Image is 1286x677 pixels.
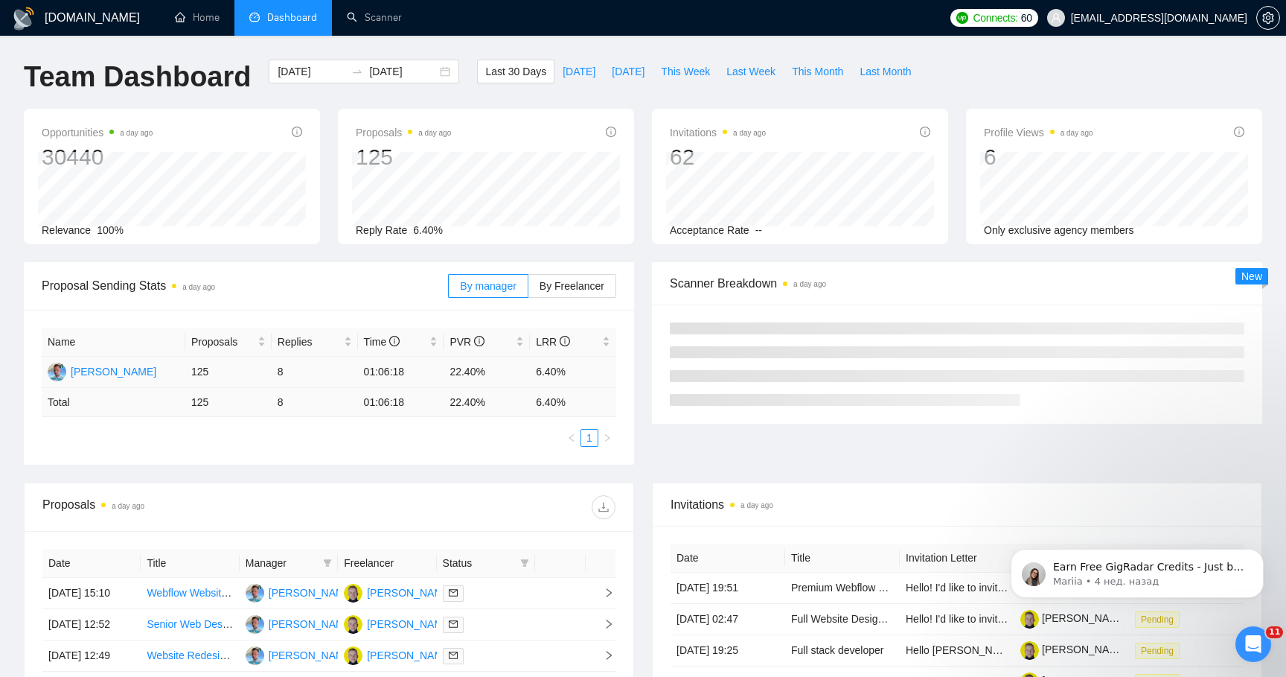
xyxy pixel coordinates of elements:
td: [DATE] 19:51 [671,573,785,604]
td: Premium Webflow Landing Page Design for Deal Soldier [785,573,900,604]
div: 🔠 GigRadar Search Syntax: Query Operators for Optimized Job Searches [31,340,249,372]
span: filter [517,552,532,574]
span: This Month [792,63,843,80]
span: Invitations [671,495,1244,514]
span: By manager [460,280,516,292]
time: a day ago [112,502,144,510]
li: 1 [580,429,598,447]
td: 6.40 % [530,388,616,417]
button: This Week [653,60,718,83]
td: 125 [185,388,272,417]
a: RM[PERSON_NAME] [246,649,354,661]
li: Next Page [598,429,616,447]
img: MG [344,615,362,634]
input: End date [369,63,437,80]
span: Last 30 Days [485,63,546,80]
div: 125 [356,143,451,171]
time: a day ago [740,501,773,509]
span: 11 [1266,626,1283,638]
span: info-circle [1234,127,1244,137]
span: info-circle [389,336,400,346]
th: Freelancer [338,549,436,578]
time: a day ago [793,280,826,288]
h1: Team Dashboard [24,60,251,95]
span: info-circle [920,127,930,137]
a: RM[PERSON_NAME] [246,617,354,629]
div: Proposals [42,495,329,519]
img: upwork-logo.png [956,12,968,24]
span: 6.40% [413,224,443,236]
img: c1HbqPksd6I2n7AzStLKTghpPSoQcvdXmRefohRYgVOdaE5RotYYkkqHQ4nwMsvA-Q [1020,641,1039,660]
img: RM [246,584,264,603]
th: Title [141,549,239,578]
span: By Freelancer [540,280,604,292]
span: Replies [278,334,341,350]
th: Title [785,544,900,573]
a: RM[PERSON_NAME] [48,365,156,377]
div: ✅ How To: Connect your agency to [DOMAIN_NAME] [22,291,276,334]
img: RM [246,615,264,634]
td: Website Redesign with Storyboard and Motion Graphics [141,641,239,672]
span: Reply Rate [356,224,407,236]
input: Start date [278,63,345,80]
th: Invitation Letter [900,544,1014,573]
td: 6.40% [530,357,616,388]
span: Помощь [225,502,270,512]
th: Date [42,549,141,578]
span: [DATE] [612,63,644,80]
button: left [563,429,580,447]
th: Proposals [185,328,272,357]
button: Last Week [718,60,784,83]
img: logo [12,7,36,31]
span: filter [520,559,529,568]
span: right [603,433,612,442]
a: Senior Web Designer Needed for Web and UX Tasks [147,618,391,630]
span: Proposals [356,124,451,142]
div: [PERSON_NAME] [367,585,452,601]
div: Sardor AI Prompt Library [22,405,276,433]
span: PVR [450,336,484,348]
th: Replies [272,328,358,357]
img: MG [344,646,362,665]
span: mail [449,588,458,597]
td: Full stack developer [785,635,900,667]
td: [DATE] 12:52 [42,609,141,641]
span: right [592,650,614,661]
span: left [567,433,576,442]
div: [PERSON_NAME] [367,616,452,632]
td: 01:06:18 [358,388,444,417]
td: [DATE] 02:47 [671,604,785,635]
p: Earn Free GigRadar Credits - Just by Sharing Your Story! 💬 Want more credits for sending proposal... [65,105,257,120]
time: a day ago [120,129,153,137]
span: Last Week [726,63,775,80]
td: 22.40 % [444,388,530,417]
span: Profile Views [984,124,1093,142]
span: mail [449,620,458,629]
span: Last Month [860,63,911,80]
button: Чат [99,465,198,524]
span: Opportunities [42,124,153,142]
a: searchScanner [347,11,402,24]
span: Invitations [670,124,766,142]
div: [PERSON_NAME] [269,585,354,601]
a: 1 [581,430,598,446]
div: Задать вопрос [31,213,249,229]
span: Manager [246,555,317,571]
div: [PERSON_NAME] [367,647,452,664]
div: 62 [670,143,766,171]
span: to [351,66,363,77]
button: download [592,495,615,519]
a: MG[PERSON_NAME] [344,586,452,598]
span: Главная [25,502,74,512]
td: Webflow Website Development from Figma Designs [141,578,239,609]
a: Premium Webflow Landing Page Design for Deal Soldier [791,582,1052,594]
span: Чат [139,502,159,512]
div: 👑 Laziza AI - Job Pre-Qualification [22,378,276,405]
span: [DATE] [563,63,595,80]
td: [DATE] 19:25 [671,635,785,667]
div: 30440 [42,143,153,171]
button: [DATE] [554,60,604,83]
div: Закрыть [256,24,283,51]
img: RM [246,646,264,665]
span: info-circle [606,127,616,137]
